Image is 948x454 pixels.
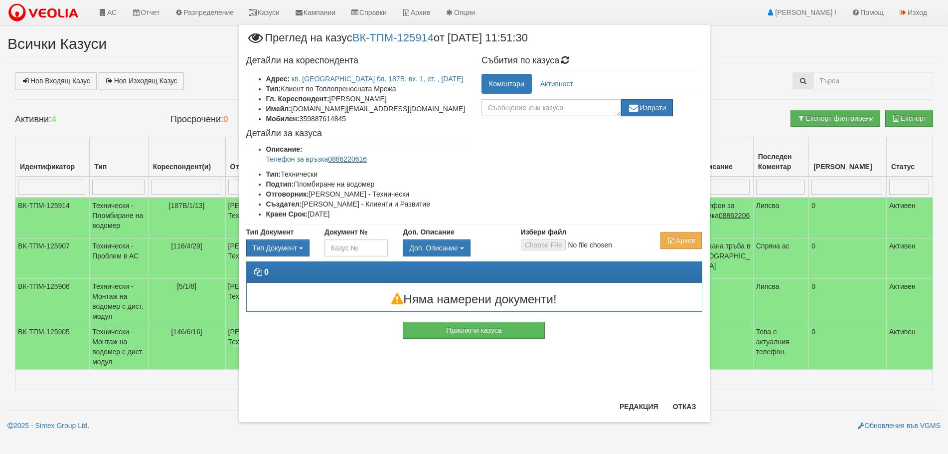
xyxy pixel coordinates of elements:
div: Двоен клик, за изчистване на избраната стойност. [403,239,505,256]
span: Доп. Описание [409,244,458,252]
tcxspan: Call 0886220616 via 3CX [328,155,367,163]
li: Клиент по Топлопреносната Мрежа [266,84,467,94]
b: Създател: [266,200,302,208]
tcxspan: Call 359887614845 via 3CX [300,115,346,123]
button: Тип Документ [246,239,310,256]
button: Доп. Описание [403,239,470,256]
span: Преглед на казус от [DATE] 11:51:30 [246,32,528,51]
label: Доп. Описание [403,227,454,237]
b: Тип: [266,85,281,93]
a: Коментари [481,74,532,94]
a: Активност [533,74,581,94]
b: Подтип: [266,180,294,188]
b: Краен Срок: [266,210,308,218]
p: Телефон за връзка [266,154,467,164]
strong: 0 [264,268,269,276]
b: Имейл: [266,105,291,113]
li: Пломбиране на водомер [266,179,467,189]
b: Тип: [266,170,281,178]
li: [DOMAIN_NAME][EMAIL_ADDRESS][DOMAIN_NAME] [266,104,467,114]
li: [PERSON_NAME] - Технически [266,189,467,199]
h3: Няма намерени документи! [247,293,702,306]
h4: Детайли на кореспондента [246,56,467,66]
h4: Детайли за казуса [246,129,467,139]
label: Избери файл [521,227,567,237]
li: [PERSON_NAME] [266,94,467,104]
li: Технически [266,169,467,179]
li: [DATE] [266,209,467,219]
b: Адрес: [266,75,290,83]
b: Описание: [266,145,303,153]
button: Редакция [614,399,664,415]
input: Казус № [324,239,388,256]
a: кв. [GEOGRAPHIC_DATA] бл. 187В, вх. 1, ет. , [DATE] [292,75,463,83]
b: Мобилен: [266,115,300,123]
button: Архив [660,232,702,249]
label: Документ № [324,227,367,237]
button: Изпрати [621,99,673,116]
h4: Събития по казуса [481,56,702,66]
li: [PERSON_NAME] - Клиенти и Развитие [266,199,467,209]
a: ВК-ТПМ-125914 [352,31,434,44]
b: Отговорник: [266,190,309,198]
button: Приключи казуса [403,322,545,339]
label: Тип Документ [246,227,294,237]
span: Тип Документ [253,244,297,252]
b: Гл. Кореспондент: [266,95,329,103]
button: Отказ [667,399,702,415]
div: Двоен клик, за изчистване на избраната стойност. [246,239,310,256]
